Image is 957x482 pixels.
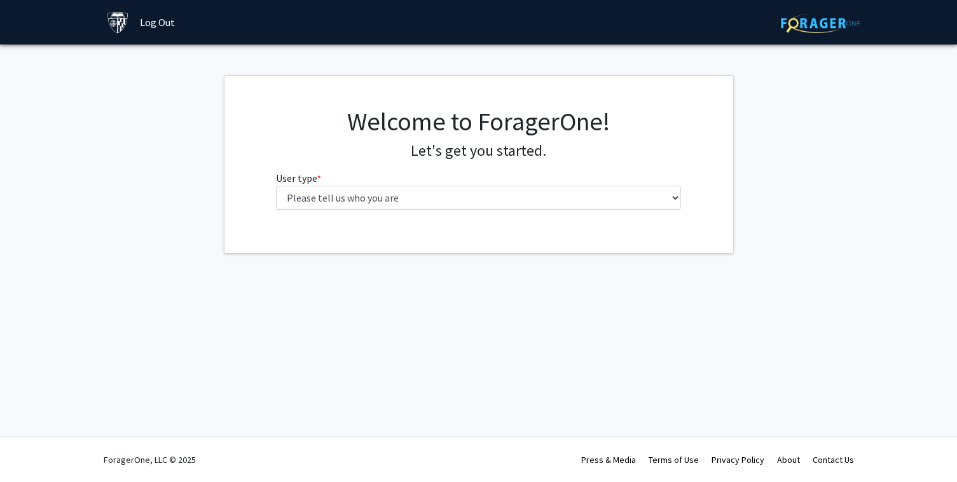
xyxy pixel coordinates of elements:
div: ForagerOne, LLC © 2025 [104,437,196,482]
label: User type [276,170,321,186]
a: Terms of Use [649,454,699,465]
h4: Let's get you started. [276,142,681,160]
a: Privacy Policy [712,454,764,465]
a: About [777,454,800,465]
h1: Welcome to ForagerOne! [276,106,681,137]
img: ForagerOne Logo [781,13,860,33]
a: Contact Us [813,454,854,465]
iframe: Chat [903,425,947,472]
a: Press & Media [581,454,636,465]
img: Johns Hopkins University Logo [107,11,129,34]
